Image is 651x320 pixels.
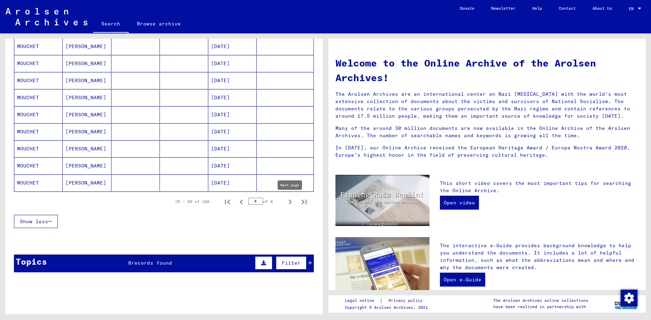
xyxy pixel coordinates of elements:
mat-cell: [PERSON_NAME] [63,140,111,157]
p: In [DATE], our Online Archive received the European Heritage Award / Europa Nostra Award 2020, Eu... [335,144,639,159]
img: Arolsen_neg.svg [6,8,87,25]
span: records found [131,260,172,266]
mat-cell: MOUCHET [14,89,63,106]
mat-cell: [DATE] [208,123,257,140]
button: Next page [283,195,297,209]
div: 26 – 50 of 188 [175,198,209,205]
div: Topics [16,255,47,268]
div: of 8 [248,198,283,205]
mat-cell: [DATE] [208,140,257,157]
span: Filter [282,260,301,266]
p: The Arolsen Archives are an international center on Nazi [MEDICAL_DATA] with the world’s most ext... [335,91,639,120]
a: Open video [440,196,479,210]
mat-cell: MOUCHET [14,55,63,72]
p: Copyright © Arolsen Archives, 2021 [345,304,431,311]
mat-cell: [DATE] [208,55,257,72]
span: 8 [128,260,131,266]
mat-cell: [PERSON_NAME] [63,174,111,191]
mat-cell: MOUCHET [14,123,63,140]
mat-cell: [DATE] [208,38,257,55]
p: Many of the around 30 million documents are now available in the Online Archive of the Arolsen Ar... [335,125,639,139]
mat-cell: MOUCHET [14,157,63,174]
button: Show less [14,215,58,228]
span: EN [629,6,636,11]
a: Privacy policy [383,297,431,304]
a: Legal notice [345,297,380,304]
span: Show less [20,218,48,225]
mat-cell: [DATE] [208,157,257,174]
mat-cell: [PERSON_NAME] [63,72,111,89]
a: Search [93,15,129,33]
h1: Welcome to the Online Archive of the Arolsen Archives! [335,56,639,85]
mat-cell: MOUCHET [14,106,63,123]
mat-cell: MOUCHET [14,140,63,157]
mat-cell: [DATE] [208,72,257,89]
button: Last page [297,195,311,209]
mat-cell: MOUCHET [14,38,63,55]
img: Change consent [621,290,637,306]
a: Open e-Guide [440,273,485,287]
mat-cell: [PERSON_NAME] [63,55,111,72]
button: Previous page [234,195,248,209]
img: video.jpg [335,175,429,226]
button: First page [220,195,234,209]
mat-cell: [DATE] [208,174,257,191]
img: eguide.jpg [335,237,429,300]
mat-cell: [PERSON_NAME] [63,89,111,106]
div: | [345,297,431,304]
mat-cell: [DATE] [208,89,257,106]
a: Browse archive [129,15,189,32]
button: Filter [276,256,307,270]
img: yv_logo.png [613,295,639,312]
mat-cell: MOUCHET [14,174,63,191]
p: The Arolsen Archives online collections [493,297,588,304]
mat-cell: MOUCHET [14,72,63,89]
mat-cell: [PERSON_NAME] [63,38,111,55]
p: The interactive e-Guide provides background knowledge to help you understand the documents. It in... [440,242,639,271]
mat-cell: [PERSON_NAME] [63,123,111,140]
mat-cell: [PERSON_NAME] [63,106,111,123]
p: have been realized in partnership with [493,304,588,310]
p: This short video covers the most important tips for searching the Online Archive. [440,180,639,194]
mat-cell: [DATE] [208,106,257,123]
mat-cell: [PERSON_NAME] [63,157,111,174]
